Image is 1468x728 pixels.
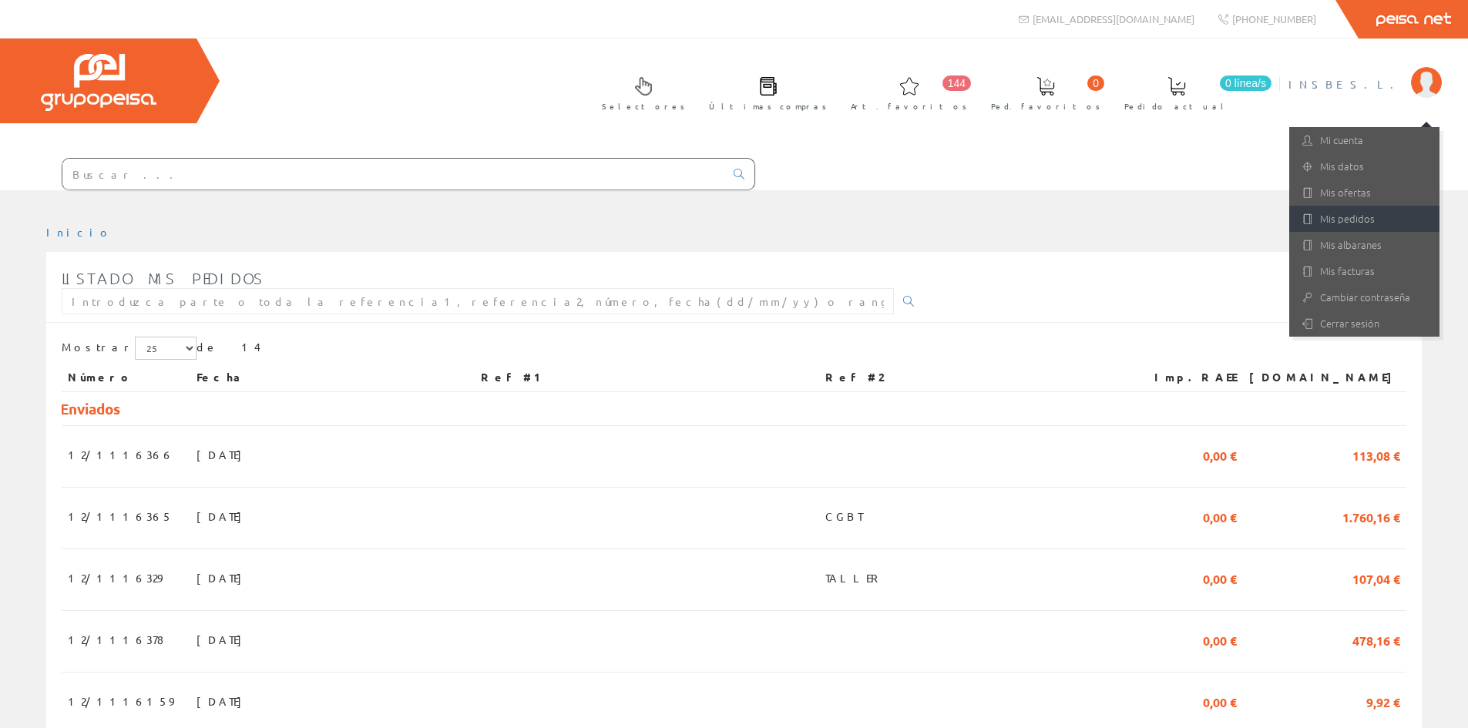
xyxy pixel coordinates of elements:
span: 12/1116378 [68,626,163,653]
a: 144 Art. favoritos [835,64,975,120]
span: 0 [1087,75,1104,91]
a: Selectores [586,64,693,120]
span: 113,08 € [1352,441,1400,468]
th: Número [62,364,190,391]
span: 12/1116329 [68,565,162,591]
label: Mostrar [62,337,197,360]
input: Buscar ... [62,159,724,190]
span: Pedido actual [1124,99,1229,114]
span: 0,00 € [1203,565,1237,591]
span: 9,92 € [1366,688,1400,714]
a: INSBE S.L. [1288,64,1442,79]
span: Art. favoritos [851,99,967,114]
span: 12/1116159 [68,688,173,714]
th: Ref #2 [819,364,1127,391]
span: 478,16 € [1352,626,1400,653]
span: 0,00 € [1203,503,1237,529]
a: Cerrar sesión [1289,310,1439,337]
span: 1.760,16 € [1342,503,1400,529]
a: Cambiar contraseña [1289,284,1439,310]
span: Enviados [60,399,120,418]
span: 107,04 € [1352,565,1400,591]
span: [EMAIL_ADDRESS][DOMAIN_NAME] [1033,12,1194,25]
th: Fecha [190,364,475,391]
span: TALLER [825,565,884,591]
span: Selectores [602,99,685,114]
a: Mis albaranes [1289,232,1439,258]
a: Mis ofertas [1289,179,1439,206]
input: Introduzca parte o toda la referencia1, referencia2, número, fecha(dd/mm/yy) o rango de fechas(dd... [62,288,894,314]
span: [DATE] [197,503,250,529]
th: Imp.RAEE [1127,364,1243,391]
span: Ped. favoritos [991,99,1100,114]
span: 12/1116365 [68,503,173,529]
span: 144 [942,75,971,91]
span: CGBT [825,503,862,529]
span: Últimas compras [709,99,827,114]
th: Ref #1 [475,364,819,391]
div: de 14 [62,337,1406,364]
span: [PHONE_NUMBER] [1232,12,1316,25]
th: [DOMAIN_NAME] [1243,364,1406,391]
span: 0,00 € [1203,626,1237,653]
span: [DATE] [197,441,250,468]
span: [DATE] [197,626,250,653]
span: 12/1116366 [68,441,174,468]
img: Grupo Peisa [41,54,156,111]
span: [DATE] [197,565,250,591]
span: Listado mis pedidos [62,269,264,287]
a: Inicio [46,225,112,239]
a: Últimas compras [694,64,835,120]
span: [DATE] [197,688,250,714]
span: 0,00 € [1203,441,1237,468]
a: Mis datos [1289,153,1439,179]
a: Mi cuenta [1289,127,1439,153]
span: 0 línea/s [1220,75,1271,91]
select: Mostrar [135,337,197,360]
span: INSBE S.L. [1288,76,1403,92]
a: Mis pedidos [1289,206,1439,232]
span: 0,00 € [1203,688,1237,714]
a: Mis facturas [1289,258,1439,284]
